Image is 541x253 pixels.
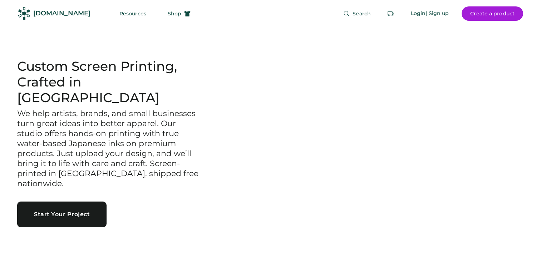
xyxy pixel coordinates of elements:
h3: We help artists, brands, and small businesses turn great ideas into better apparel. Our studio of... [17,109,199,189]
div: | Sign up [426,10,449,17]
button: Retrieve an order [384,6,398,21]
button: Create a product [462,6,523,21]
button: Search [335,6,379,21]
button: Resources [111,6,155,21]
button: Start Your Project [17,202,107,227]
img: Rendered Logo - Screens [18,7,30,20]
span: Search [353,11,371,16]
h1: Custom Screen Printing, Crafted in [GEOGRAPHIC_DATA] [17,59,199,106]
div: Login [411,10,426,17]
div: [DOMAIN_NAME] [33,9,90,18]
button: Shop [159,6,199,21]
span: Shop [168,11,181,16]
